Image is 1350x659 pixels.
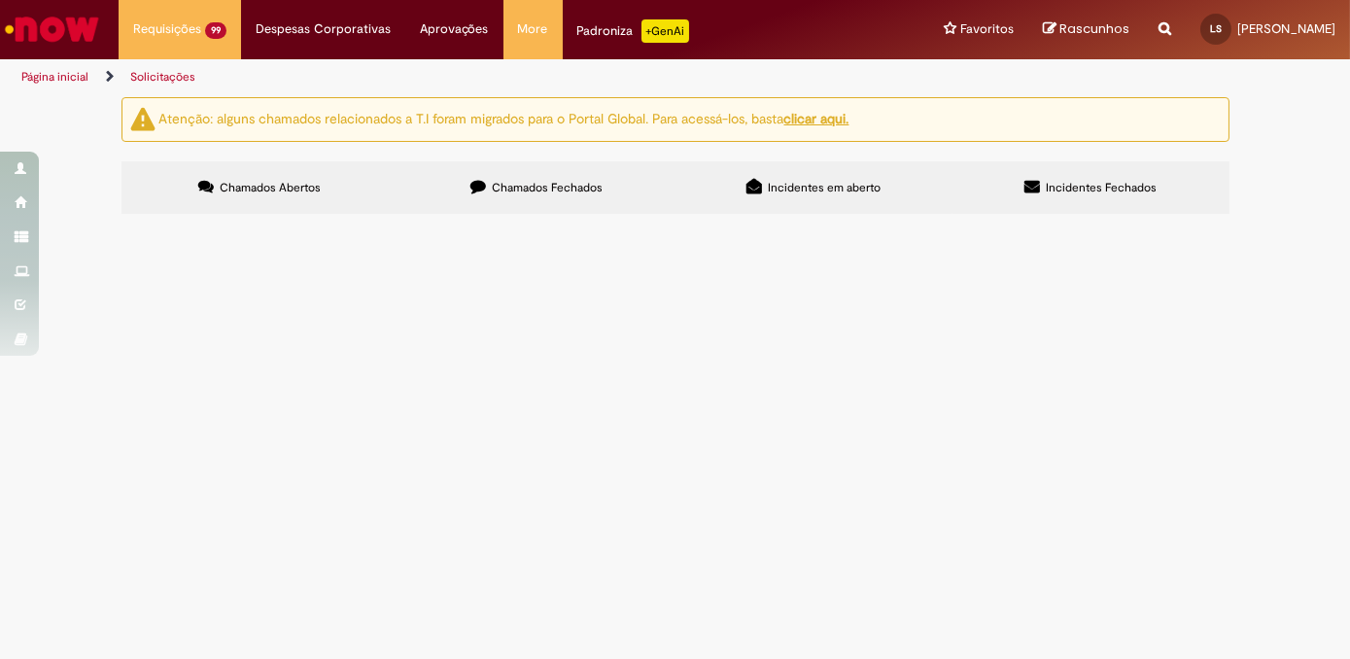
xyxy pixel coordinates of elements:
p: +GenAi [641,19,689,43]
a: Rascunhos [1043,20,1129,39]
div: Padroniza [577,19,689,43]
span: Requisições [133,19,201,39]
span: Chamados Fechados [492,180,603,195]
a: Página inicial [21,69,88,85]
span: Despesas Corporativas [256,19,391,39]
a: Solicitações [130,69,195,85]
span: Rascunhos [1059,19,1129,38]
span: Aprovações [420,19,489,39]
img: ServiceNow [2,10,102,49]
ul: Trilhas de página [15,59,885,95]
span: Incidentes em aberto [768,180,881,195]
ng-bind-html: Atenção: alguns chamados relacionados a T.I foram migrados para o Portal Global. Para acessá-los,... [159,110,849,127]
span: Incidentes Fechados [1046,180,1157,195]
span: Chamados Abertos [220,180,321,195]
span: More [518,19,548,39]
span: Favoritos [960,19,1014,39]
a: clicar aqui. [784,110,849,127]
span: [PERSON_NAME] [1237,20,1335,37]
span: 99 [205,22,226,39]
span: LS [1210,22,1222,35]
